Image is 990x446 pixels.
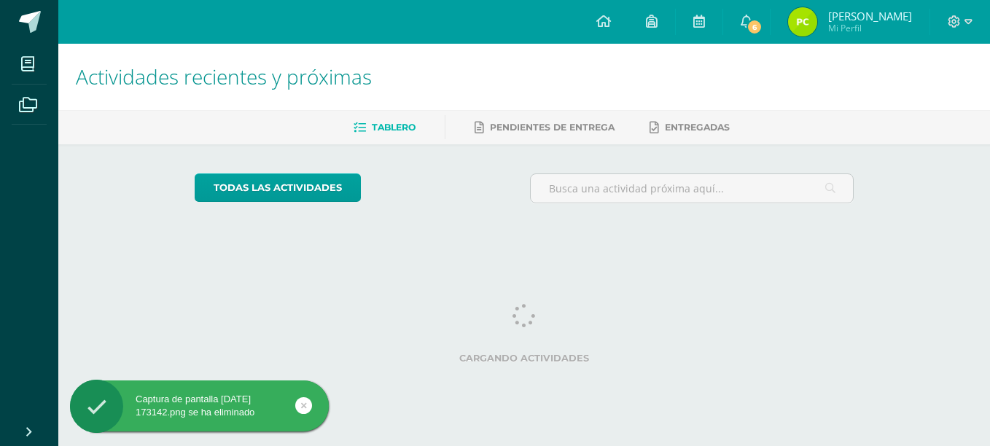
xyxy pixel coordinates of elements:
[828,22,912,34] span: Mi Perfil
[531,174,854,203] input: Busca una actividad próxima aquí...
[195,173,361,202] a: todas las Actividades
[665,122,730,133] span: Entregadas
[70,393,329,419] div: Captura de pantalla [DATE] 173142.png se ha eliminado
[76,63,372,90] span: Actividades recientes y próximas
[475,116,615,139] a: Pendientes de entrega
[747,19,763,35] span: 6
[650,116,730,139] a: Entregadas
[828,9,912,23] span: [PERSON_NAME]
[788,7,817,36] img: a241e4c8caa1a3e97aae6322657b025d.png
[354,116,416,139] a: Tablero
[372,122,416,133] span: Tablero
[490,122,615,133] span: Pendientes de entrega
[195,353,854,364] label: Cargando actividades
